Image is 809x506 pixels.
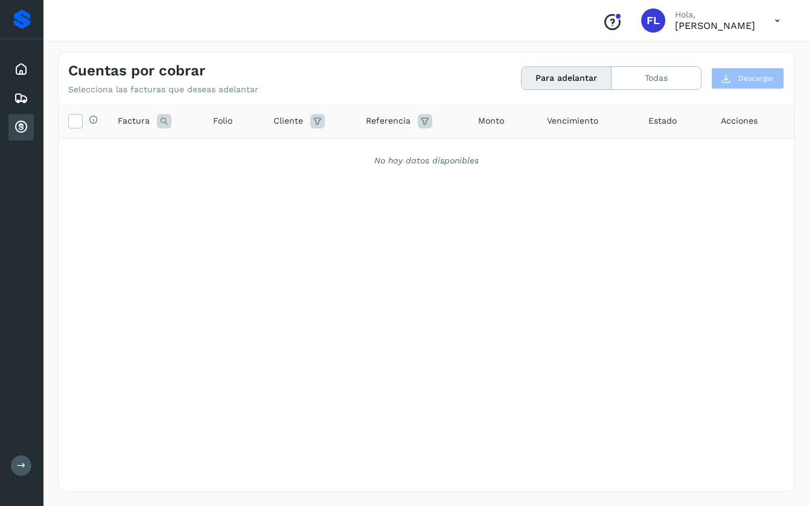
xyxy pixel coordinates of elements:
[366,115,411,127] span: Referencia
[118,115,150,127] span: Factura
[675,20,755,31] p: Fabian Lopez Calva
[273,115,303,127] span: Cliente
[738,73,774,84] span: Descargar
[213,115,232,127] span: Folio
[8,85,34,112] div: Embarques
[648,115,677,127] span: Estado
[74,154,778,167] div: No hay datos disponibles
[8,114,34,141] div: Cuentas por cobrar
[547,115,598,127] span: Vencimiento
[8,56,34,83] div: Inicio
[612,67,701,89] button: Todas
[711,68,784,89] button: Descargar
[522,67,612,89] button: Para adelantar
[68,84,258,95] p: Selecciona las facturas que deseas adelantar
[68,62,205,80] h4: Cuentas por cobrar
[721,115,758,127] span: Acciones
[675,10,755,20] p: Hola,
[478,115,504,127] span: Monto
